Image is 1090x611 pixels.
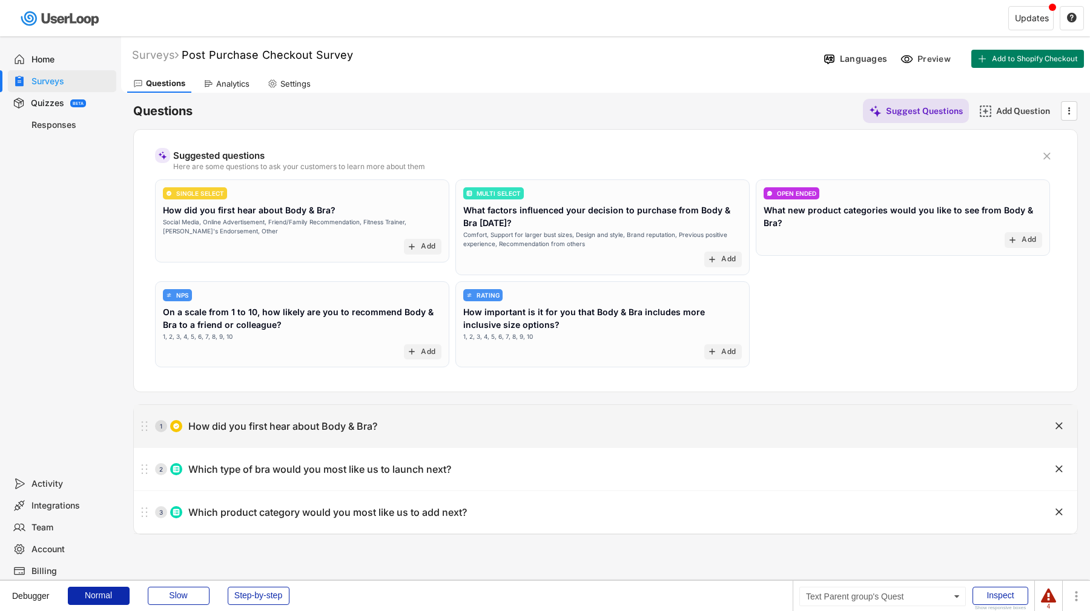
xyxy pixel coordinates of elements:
div: Normal [68,587,130,605]
font: Post Purchase Checkout Survey [182,48,353,61]
button:  [1041,150,1053,162]
div: Preview [917,53,954,64]
div: Debugger [12,581,50,600]
div: Quizzes [31,98,64,109]
button:  [1053,506,1065,518]
div: 3 [155,509,167,515]
div: Text Parent group's Quest [799,587,966,606]
div: Inspect [973,587,1028,605]
div: How did you first hear about Body & Bra? [163,204,335,216]
div: Billing [31,566,111,577]
button:  [1053,463,1065,475]
div: What factors influenced your decision to purchase from Body & Bra [DATE]? [463,204,742,229]
div: 2 [155,466,167,472]
button:  [1053,420,1065,432]
div: BETA [73,101,84,105]
div: Add [421,242,435,252]
div: What new product categories would you like to see from Body & Bra? [764,204,1042,229]
div: On a scale from 1 to 10, how likely are you to recommend Body & Bra to a friend or colleague? [163,305,441,331]
h6: Questions [133,103,193,119]
div: Step-by-step [228,587,289,605]
div: Home [31,54,111,65]
button: add [707,347,717,356]
img: ListMajor.svg [173,509,180,516]
div: Add [421,347,435,357]
text:  [1043,150,1051,162]
div: Add [1022,235,1036,245]
img: CircleTickMinorWhite.svg [173,422,180,430]
div: Show responsive boxes [973,606,1028,610]
text:  [1055,462,1063,475]
div: Suggested questions [173,151,1032,160]
div: Analytics [216,79,249,89]
text:  [1055,419,1063,432]
img: AddMajor.svg [979,105,992,118]
img: userloop-logo-01.svg [18,6,104,31]
div: Updates [1015,14,1049,22]
div: 1, 2, 3, 4, 5, 6, 7, 8, 9, 10 [163,332,233,341]
div: Responses [31,119,111,131]
button:  [1066,13,1077,24]
div: Questions [146,78,185,88]
div: Add [721,255,736,264]
div: Add Question [996,105,1057,116]
div: Which type of bra would you most like us to launch next? [188,463,451,476]
button: add [1008,235,1017,245]
div: NPS [176,292,189,298]
div: Settings [280,79,311,89]
div: Activity [31,478,111,490]
div: Suggest Questions [886,105,963,116]
text:  [1055,506,1063,518]
div: 1, 2, 3, 4, 5, 6, 7, 8, 9, 10 [463,332,533,341]
img: Language%20Icon.svg [823,53,836,65]
button: add [707,255,717,264]
img: ConversationMinor.svg [767,190,773,196]
img: AdjustIcon.svg [466,292,472,298]
div: Slow [148,587,210,605]
button:  [1063,102,1075,120]
div: Account [31,544,111,555]
img: MagicMajor%20%28Purple%29.svg [869,105,882,118]
div: Add [721,347,736,357]
img: MagicMajor%20%28Purple%29.svg [158,151,167,160]
button: add [407,347,417,356]
div: How important is it for you that Body & Bra includes more inclusive size options? [463,305,742,331]
img: ListMajor.svg [466,190,472,196]
div: Social Media, Online Advertisement, Friend/Family Recommendation, Fitness Trainer, [PERSON_NAME]'... [163,218,441,236]
button: Add to Shopify Checkout [971,50,1084,68]
div: Languages [840,53,887,64]
img: CircleTickMinorWhite.svg [166,190,172,196]
div: Which product category would you most like us to add next? [188,506,467,519]
div: Comfort, Support for larger bust sizes, Design and style, Brand reputation, Previous positive exp... [463,230,742,249]
span: Add to Shopify Checkout [992,55,1078,62]
text:  [1068,104,1071,117]
button: add [407,242,417,252]
img: ListMajor.svg [173,466,180,473]
div: How did you first hear about Body & Bra? [188,420,377,433]
div: 1 [155,423,167,429]
div: 4 [1041,604,1056,610]
img: AdjustIcon.svg [166,292,172,298]
div: Team [31,522,111,533]
div: Surveys [132,48,179,62]
text:  [1067,12,1077,23]
div: Integrations [31,500,111,512]
div: Surveys [31,76,111,87]
div: Here are some questions to ask your customers to learn more about them [173,163,1032,170]
div: RATING [477,292,500,298]
div: OPEN ENDED [777,190,816,196]
div: SINGLE SELECT [176,190,224,196]
div: MULTI SELECT [477,190,521,196]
